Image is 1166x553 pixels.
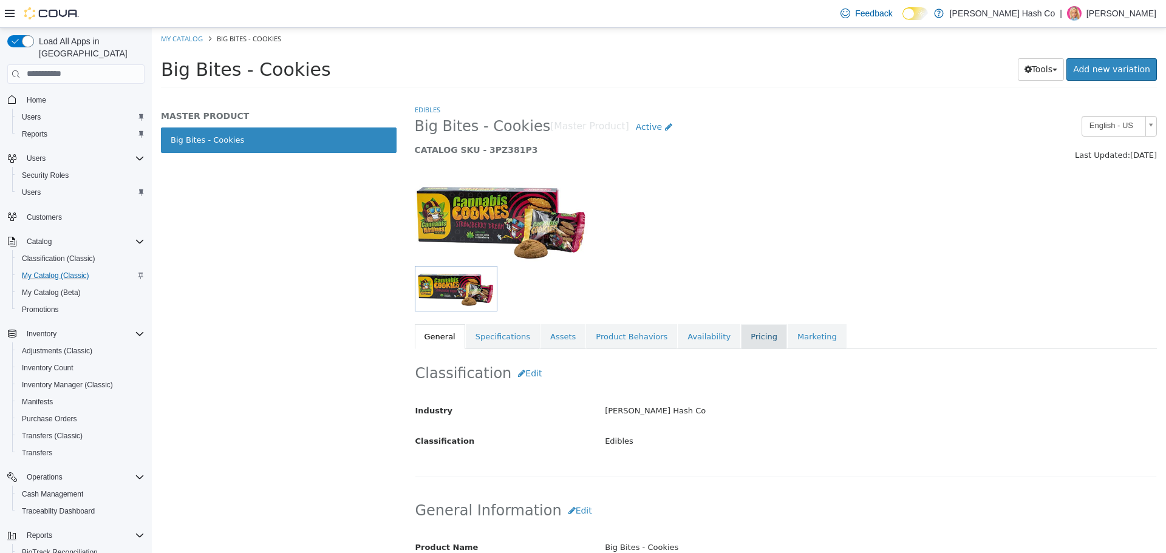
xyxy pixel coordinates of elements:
[22,363,73,373] span: Inventory Count
[17,378,145,392] span: Inventory Manager (Classic)
[1086,6,1156,21] p: [PERSON_NAME]
[12,359,149,376] button: Inventory Count
[264,334,1005,357] h2: Classification
[17,487,145,501] span: Cash Management
[263,77,288,86] a: Edibles
[902,7,928,20] input: Dark Mode
[22,210,67,225] a: Customers
[17,395,145,409] span: Manifests
[22,93,51,107] a: Home
[9,31,179,52] span: Big Bites - Cookies
[17,361,145,375] span: Inventory Count
[1060,6,1062,21] p: |
[17,185,46,200] a: Users
[17,302,64,317] a: Promotions
[22,448,52,458] span: Transfers
[22,470,145,484] span: Operations
[22,112,41,122] span: Users
[444,403,1014,424] div: Edibles
[12,184,149,201] button: Users
[17,429,145,443] span: Transfers (Classic)
[589,296,635,322] a: Pricing
[22,470,67,484] button: Operations
[2,469,149,486] button: Operations
[410,472,447,494] button: Edit
[12,444,149,461] button: Transfers
[22,397,53,407] span: Manifests
[484,94,510,104] span: Active
[2,233,149,250] button: Catalog
[930,88,1005,109] a: English - US
[17,446,57,460] a: Transfers
[22,431,83,441] span: Transfers (Classic)
[22,528,57,543] button: Reports
[263,296,313,322] a: General
[12,301,149,318] button: Promotions
[17,344,97,358] a: Adjustments (Classic)
[17,504,145,518] span: Traceabilty Dashboard
[17,285,86,300] a: My Catalog (Beta)
[22,209,145,225] span: Customers
[314,296,388,322] a: Specifications
[636,296,695,322] a: Marketing
[27,531,52,540] span: Reports
[17,395,58,409] a: Manifests
[17,504,100,518] a: Traceabilty Dashboard
[17,446,145,460] span: Transfers
[866,30,913,53] button: Tools
[27,95,46,105] span: Home
[444,373,1014,394] div: [PERSON_NAME] Hash Co
[2,208,149,226] button: Customers
[930,89,989,107] span: English - US
[17,251,100,266] a: Classification (Classic)
[264,472,1005,494] h2: General Information
[22,414,77,424] span: Purchase Orders
[22,327,145,341] span: Inventory
[22,151,50,166] button: Users
[17,268,94,283] a: My Catalog (Classic)
[12,284,149,301] button: My Catalog (Beta)
[22,528,145,543] span: Reports
[1067,6,1082,21] div: Kate-Lyn Harasyn
[17,361,78,375] a: Inventory Count
[12,486,149,503] button: Cash Management
[17,127,52,141] a: Reports
[9,6,51,15] a: My Catalog
[12,250,149,267] button: Classification (Classic)
[17,378,118,392] a: Inventory Manager (Classic)
[9,83,245,93] h5: MASTER PRODUCT
[12,267,149,284] button: My Catalog (Classic)
[836,1,897,25] a: Feedback
[950,6,1055,21] p: [PERSON_NAME] Hash Co
[2,325,149,342] button: Inventory
[477,88,527,110] a: Active
[264,409,323,418] span: Classification
[22,305,59,314] span: Promotions
[360,334,397,357] button: Edit
[22,129,47,139] span: Reports
[263,89,399,108] span: Big Bites - Cookies
[263,147,437,238] img: 150
[12,109,149,126] button: Users
[398,94,477,104] small: [Master Product]
[17,412,145,426] span: Purchase Orders
[17,429,87,443] a: Transfers (Classic)
[27,472,63,482] span: Operations
[17,110,145,124] span: Users
[17,185,145,200] span: Users
[12,410,149,427] button: Purchase Orders
[17,251,145,266] span: Classification (Classic)
[17,168,73,183] a: Security Roles
[9,100,245,125] a: Big Bites - Cookies
[12,342,149,359] button: Adjustments (Classic)
[264,515,327,524] span: Product Name
[22,188,41,197] span: Users
[978,123,1005,132] span: [DATE]
[12,503,149,520] button: Traceabilty Dashboard
[27,154,46,163] span: Users
[22,171,69,180] span: Security Roles
[923,123,978,132] span: Last Updated:
[17,268,145,283] span: My Catalog (Classic)
[22,489,83,499] span: Cash Management
[12,167,149,184] button: Security Roles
